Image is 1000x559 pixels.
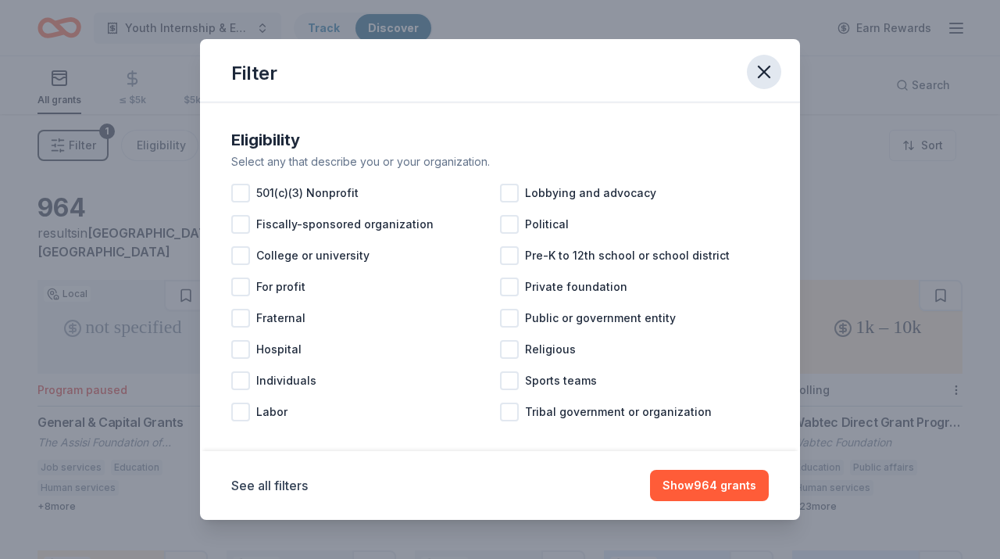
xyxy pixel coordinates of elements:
span: College or university [256,246,370,265]
span: Fraternal [256,309,305,328]
span: Individuals [256,371,316,390]
span: Political [525,215,569,234]
span: Labor [256,403,287,421]
div: Filter [231,61,277,86]
span: 501(c)(3) Nonprofit [256,184,359,202]
button: See all filters [231,476,308,495]
span: Sports teams [525,371,597,390]
span: Religious [525,340,576,359]
span: Fiscally-sponsored organization [256,215,434,234]
span: Private foundation [525,278,627,296]
span: Tribal government or organization [525,403,712,421]
span: Lobbying and advocacy [525,184,656,202]
span: Public or government entity [525,309,676,328]
button: Show964 grants [650,470,769,501]
span: For profit [256,278,305,296]
div: Eligibility [231,127,769,152]
div: Select any that describe you or your organization. [231,152,769,171]
span: Pre-K to 12th school or school district [525,246,730,265]
span: Hospital [256,340,302,359]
